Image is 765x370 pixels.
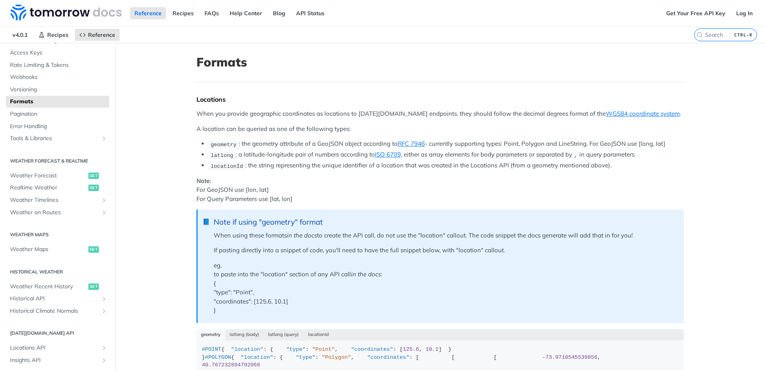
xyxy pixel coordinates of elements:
[6,305,109,317] a: Historical Climate NormalsShow subpages for Historical Climate Normals
[10,344,99,352] span: Locations API
[88,246,99,253] span: get
[196,109,684,119] p: When you provide geographic coordinates as locations to [DATE][DOMAIN_NAME] endpoints, they shoul...
[101,135,107,142] button: Show subpages for Tools & Libraries
[34,29,73,41] a: Recipes
[351,270,381,278] em: in the docs
[10,49,107,57] span: Access Keys
[367,354,409,360] span: "coordinates"
[6,231,109,238] h2: Weather Maps
[88,173,99,179] span: get
[10,184,86,192] span: Realtime Weather
[375,151,401,158] a: ISO 6709
[10,356,99,364] span: Insights API
[545,354,597,360] span: 73.9710545539856
[200,7,223,19] a: FAQs
[205,354,231,360] span: #POLYGON
[101,345,107,351] button: Show subpages for Locations API
[225,329,264,340] button: latlong (body)
[6,157,109,165] h2: Weather Forecast & realtime
[214,231,676,240] p: When using these formats to create the API call, do not use the "location" callout. The code snip...
[10,135,99,143] span: Tools & Libraries
[662,7,730,19] a: Get Your Free API Key
[75,29,120,41] a: Reference
[214,261,676,315] p: eg. to paste into the "location" section of any API call : { "type": "Point", "coordinates": [125...
[210,152,233,158] span: latlong
[88,185,99,191] span: get
[101,296,107,302] button: Show subpages for Historical API
[210,141,236,147] span: geometry
[6,342,109,354] a: Locations APIShow subpages for Locations API
[10,196,99,204] span: Weather Timelines
[292,7,329,19] a: API Status
[10,98,107,106] span: Formats
[574,152,577,158] span: ,
[6,330,109,337] h2: [DATE][DOMAIN_NAME] API
[268,7,290,19] a: Blog
[10,172,86,180] span: Weather Forecast
[296,354,315,360] span: "type"
[202,217,210,227] span: 📘
[88,284,99,290] span: get
[208,161,684,170] li: : the string representing the unique identifier of a location that was created in the Locations A...
[202,362,260,368] span: 40.767232894792066
[398,140,425,147] a: RFC 7946
[196,177,211,185] strong: Note:
[542,354,545,360] span: -
[286,346,306,352] span: "type"
[214,246,676,255] p: If pasting directly into a snippet of code, you'll need to have the full snippet below, with "loc...
[101,197,107,203] button: Show subpages for Weather Timelines
[351,346,393,352] span: "coordinates"
[208,139,684,149] li: : the geometry attribute of a GeoJSON object according to - currently supporting types: Point, Po...
[287,231,317,239] em: in the docs
[6,47,109,59] a: Access Keys
[322,354,351,360] span: "Polygon"
[6,59,109,71] a: Rate Limiting & Tokens
[732,31,755,39] kbd: CTRL-K
[47,31,68,38] span: Recipes
[6,194,109,206] a: Weather TimelinesShow subpages for Weather Timelines
[312,346,335,352] span: "Point"
[241,354,273,360] span: "location"
[196,55,684,69] h1: Formats
[264,329,304,340] button: latlong (query)
[196,95,684,103] div: Locations
[6,71,109,83] a: Webhooks
[6,133,109,145] a: Tools & LibrariesShow subpages for Tools & Libraries
[6,121,109,133] a: Error Handling
[6,84,109,96] a: Versioning
[10,307,99,315] span: Historical Climate Normals
[6,293,109,305] a: Historical APIShow subpages for Historical API
[6,268,109,275] h2: Historical Weather
[732,7,757,19] a: Log In
[6,354,109,366] a: Insights APIShow subpages for Insights API
[6,243,109,255] a: Weather Mapsget
[6,108,109,120] a: Pagination
[304,329,334,340] button: locationId
[6,281,109,293] a: Weather Recent Historyget
[10,209,99,217] span: Weather on Routes
[403,346,419,352] span: 125.6
[130,7,166,19] a: Reference
[606,110,680,117] a: WGS84 coordinate system
[101,357,107,364] button: Show subpages for Insights API
[202,346,222,352] span: #POINT
[196,125,684,134] p: A location can be queried as one of the following types:
[10,295,99,303] span: Historical API
[426,346,439,352] span: 10.1
[8,29,32,41] span: v4.0.1
[210,163,243,169] span: locationId
[101,308,107,314] button: Show subpages for Historical Climate Normals
[214,217,676,227] div: Note if using "geometry" format
[6,182,109,194] a: Realtime Weatherget
[88,31,115,38] span: Reference
[10,110,107,118] span: Pagination
[10,245,86,253] span: Weather Maps
[6,207,109,219] a: Weather on RoutesShow subpages for Weather on Routes
[231,346,263,352] span: "location"
[697,32,703,38] svg: Search
[10,61,107,69] span: Rate Limiting & Tokens
[168,7,198,19] a: Recipes
[10,86,107,94] span: Versioning
[6,170,109,182] a: Weather Forecastget
[225,7,266,19] a: Help Center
